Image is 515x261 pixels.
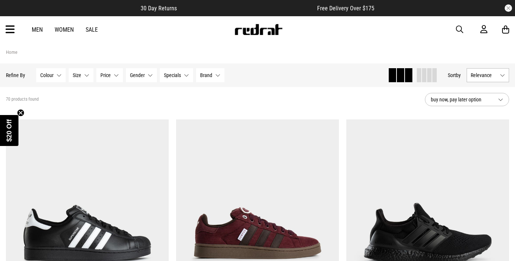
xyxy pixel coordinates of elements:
button: Specials [160,68,193,82]
button: Price [96,68,123,82]
button: Relevance [467,68,509,82]
button: Size [69,68,93,82]
button: buy now, pay later option [425,93,509,106]
span: buy now, pay later option [431,95,492,104]
button: Brand [196,68,224,82]
button: Colour [36,68,66,82]
iframe: Customer reviews powered by Trustpilot [192,4,302,12]
span: 30 Day Returns [141,5,177,12]
a: Women [55,26,74,33]
span: Colour [40,72,54,78]
span: Gender [130,72,145,78]
button: Sortby [448,71,461,80]
span: Brand [200,72,212,78]
span: Relevance [471,72,497,78]
button: Gender [126,68,157,82]
span: Size [73,72,81,78]
a: Sale [86,26,98,33]
span: Specials [164,72,181,78]
a: Home [6,49,17,55]
span: 70 products found [6,97,39,102]
span: Price [100,72,111,78]
img: Redrat logo [234,24,283,35]
span: $20 Off [6,119,13,142]
span: Free Delivery Over $175 [317,5,374,12]
p: Refine By [6,72,25,78]
a: Men [32,26,43,33]
button: Close teaser [17,109,24,116]
span: by [456,72,461,78]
